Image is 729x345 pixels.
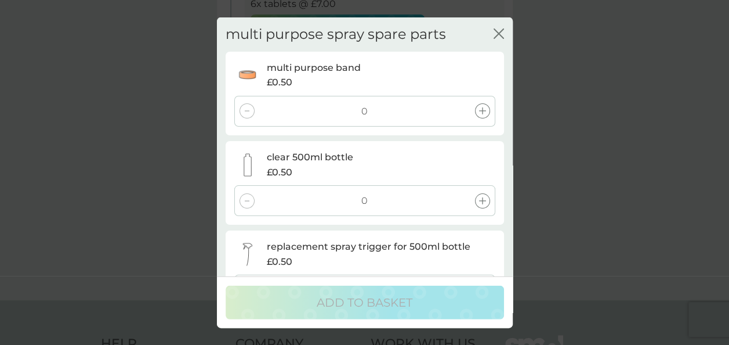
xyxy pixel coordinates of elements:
[267,239,470,254] p: replacement spray trigger for 500ml bottle
[494,28,504,41] button: close
[267,60,361,76] p: multi purpose band
[267,164,292,179] span: £0.50
[361,193,368,209] p: 0
[361,103,368,118] p: 0
[236,63,259,87] img: multi purpose band
[226,26,446,43] h2: multi purpose spray spare parts
[236,242,259,265] img: replacement spray trigger for 500ml bottle
[267,75,292,90] span: £0.50
[267,254,292,269] span: £0.50
[267,150,353,165] p: clear 500ml bottle
[317,293,412,311] p: ADD TO BASKET
[226,285,504,319] button: ADD TO BASKET
[236,153,259,176] img: clear 500ml bottle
